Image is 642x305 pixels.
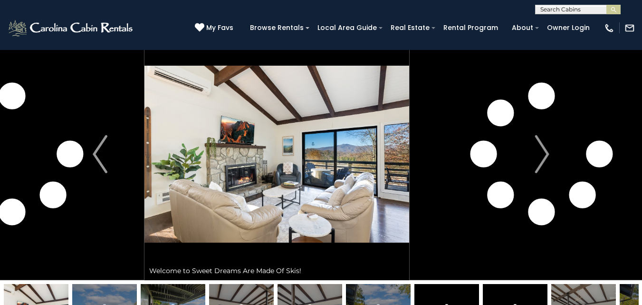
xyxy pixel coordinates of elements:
img: mail-regular-white.png [624,23,635,33]
a: Real Estate [386,20,434,35]
img: White-1-2.png [7,19,135,38]
a: About [507,20,538,35]
img: phone-regular-white.png [604,23,614,33]
a: Rental Program [439,20,503,35]
button: Previous [56,28,144,280]
span: My Favs [206,23,233,33]
button: Next [498,28,586,280]
a: Local Area Guide [313,20,382,35]
div: Welcome to Sweet Dreams Are Made Of Skis! [144,261,409,280]
img: arrow [93,135,107,173]
a: Browse Rentals [245,20,308,35]
a: My Favs [195,23,236,33]
img: arrow [535,135,549,173]
a: Owner Login [542,20,594,35]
